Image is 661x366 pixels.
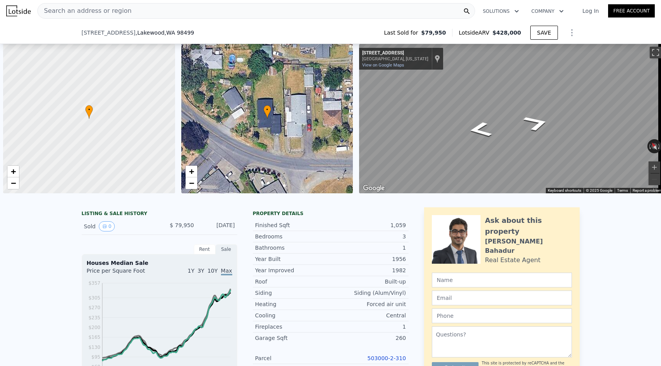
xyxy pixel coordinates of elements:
div: Finished Sqft [255,221,331,229]
div: 1 [331,323,406,331]
span: − [189,178,194,188]
div: Property details [253,210,409,217]
button: Reset the view [648,139,661,154]
div: • [263,105,271,119]
img: Lotside [6,5,31,16]
div: Built-up [331,278,406,285]
a: Open this area in Google Maps (opens a new window) [361,183,387,193]
div: Rent [194,244,216,254]
span: © 2025 Google [586,188,612,193]
span: , Lakewood [135,29,194,37]
span: − [11,178,16,188]
div: [GEOGRAPHIC_DATA], [US_STATE] [362,56,428,61]
div: 1 [331,244,406,252]
div: Houses Median Sale [87,259,232,267]
a: Terms (opens in new tab) [617,188,628,193]
div: 1,059 [331,221,406,229]
div: Parcel [255,354,331,362]
div: LISTING & SALE HISTORY [82,210,237,218]
path: Go Northwest, Avondale Rd SW [458,118,501,141]
span: 10Y [207,268,217,274]
div: 3 [331,233,406,240]
div: Roof [255,278,331,285]
span: [STREET_ADDRESS] [82,29,136,37]
div: Fireplaces [255,323,331,331]
span: 3Y [198,268,204,274]
div: Year Built [255,255,331,263]
input: Phone [432,308,572,323]
button: Company [525,4,570,18]
tspan: $270 [88,305,100,310]
div: Central [331,312,406,319]
div: • [85,105,93,119]
a: Zoom in [186,166,197,177]
a: Zoom out [186,177,197,189]
div: 1956 [331,255,406,263]
button: Show Options [564,25,580,40]
tspan: $165 [88,334,100,340]
a: 503000-2-310 [367,355,406,361]
tspan: $357 [88,280,100,286]
input: Email [432,291,572,305]
div: Heating [255,300,331,308]
tspan: $130 [88,345,100,350]
div: [DATE] [200,221,235,231]
button: Rotate counterclockwise [647,139,652,153]
div: [STREET_ADDRESS] [362,50,428,56]
a: Show location on map [435,54,440,63]
div: Ask about this property [485,215,572,237]
a: View on Google Maps [362,63,404,68]
button: View historical data [99,221,115,231]
span: $428,000 [493,30,521,36]
span: Last Sold for [384,29,421,37]
span: , WA 98499 [165,30,194,36]
span: Search an address or region [38,6,131,16]
img: Google [361,183,387,193]
path: Go East, Avondale Rd SW [512,111,561,135]
div: Real Estate Agent [485,256,541,265]
a: Zoom out [7,177,19,189]
a: Free Account [608,4,655,18]
div: Garage Sqft [255,334,331,342]
div: Cooling [255,312,331,319]
span: $ 79,950 [170,222,194,228]
div: Siding (Alum/Vinyl) [331,289,406,297]
div: [PERSON_NAME] Bahadur [485,237,572,256]
button: Solutions [477,4,525,18]
span: Max [221,268,232,275]
tspan: $95 [91,354,100,360]
span: • [85,106,93,113]
span: Lotside ARV [459,29,492,37]
div: 260 [331,334,406,342]
div: Bathrooms [255,244,331,252]
span: 1Y [188,268,194,274]
div: Year Improved [255,266,331,274]
tspan: $235 [88,315,100,320]
div: Sale [216,244,237,254]
div: Sold [84,221,153,231]
button: Keyboard shortcuts [548,188,581,193]
div: Bedrooms [255,233,331,240]
button: Zoom in [649,161,660,173]
span: + [189,166,194,176]
span: $79,950 [421,29,446,37]
div: Siding [255,289,331,297]
span: • [263,106,271,113]
div: Price per Square Foot [87,267,160,279]
button: SAVE [530,26,558,40]
div: Forced air unit [331,300,406,308]
button: Zoom out [649,173,660,185]
span: + [11,166,16,176]
tspan: $305 [88,295,100,301]
a: Log In [573,7,608,15]
tspan: $200 [88,325,100,330]
a: Zoom in [7,166,19,177]
div: 1982 [331,266,406,274]
input: Name [432,273,572,287]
